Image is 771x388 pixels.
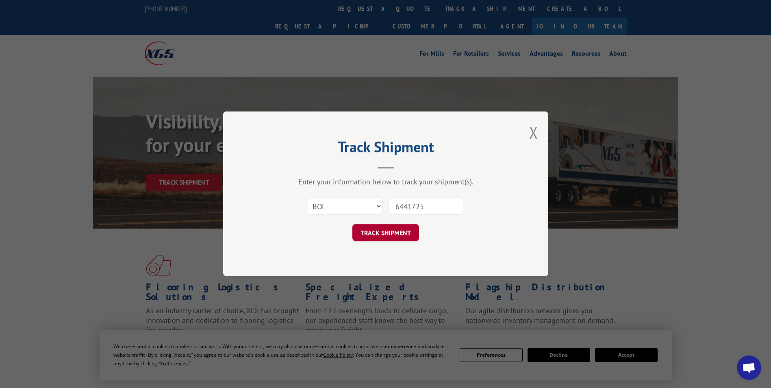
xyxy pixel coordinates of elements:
div: Open chat [737,355,761,380]
div: Enter your information below to track your shipment(s). [264,177,508,187]
h2: Track Shipment [264,141,508,157]
input: Number(s) [389,198,463,215]
button: TRACK SHIPMENT [352,225,419,242]
button: Close modal [529,122,538,143]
